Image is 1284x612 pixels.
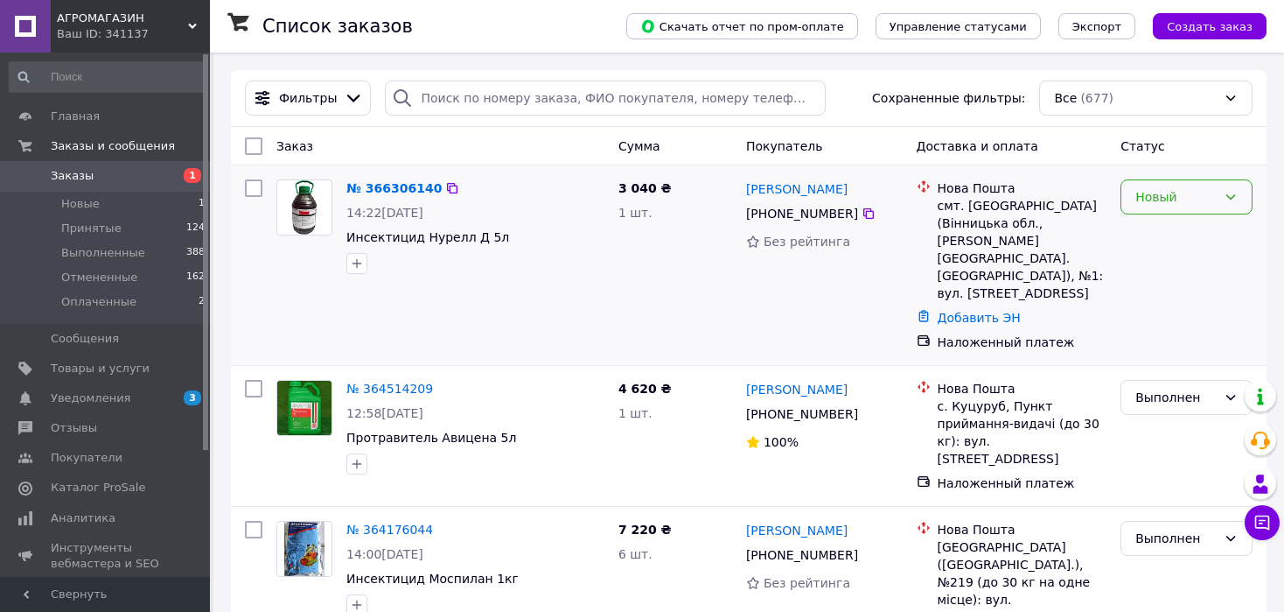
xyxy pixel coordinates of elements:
[186,221,205,236] span: 124
[57,26,210,42] div: Ваш ID: 341137
[276,380,332,436] a: Фото товару
[938,397,1107,468] div: с. Куцуруб, Пункт приймання-видачі (до 30 кг): вул. [STREET_ADDRESS]
[277,381,331,435] img: Фото товару
[51,540,162,572] span: Инструменты вебмастера и SEO
[618,382,672,396] span: 4 620 ₴
[51,480,145,496] span: Каталог ProSale
[51,390,130,406] span: Уведомления
[51,109,100,124] span: Главная
[346,572,519,586] a: Инсектицид Моспилан 1кг
[346,547,423,561] span: 14:00[DATE]
[291,180,317,235] img: Фото товару
[1153,13,1267,39] button: Создать заказ
[618,139,660,153] span: Сумма
[184,168,201,183] span: 1
[57,11,188,26] span: АГРОМАГАЗИН
[1054,89,1077,107] span: Все
[186,270,205,285] span: 162
[746,180,848,198] a: [PERSON_NAME]
[626,13,858,39] button: Скачать отчет по пром-оплате
[1135,18,1267,32] a: Создать заказ
[385,81,825,116] input: Поиск по номеру заказа, ФИО покупателя, номеру телефона, Email, номеру накладной
[199,294,205,310] span: 2
[61,270,137,285] span: Отмененные
[618,406,652,420] span: 1 шт.
[764,576,850,590] span: Без рейтинга
[262,16,413,37] h1: Список заказов
[346,382,433,396] a: № 364514209
[51,361,150,376] span: Товары и услуги
[346,523,433,537] a: № 364176044
[51,138,175,154] span: Заказы и сообщения
[346,206,423,220] span: 14:22[DATE]
[51,331,119,347] span: Сообщения
[764,235,850,249] span: Без рейтинга
[917,139,1038,153] span: Доставка и оплата
[1120,139,1165,153] span: Статус
[1135,529,1217,548] div: Выполнен
[346,431,516,445] a: Протравитель Авицена 5л
[938,521,1107,538] div: Нова Пошта
[61,245,145,261] span: Выполненные
[764,435,799,449] span: 100%
[51,510,115,526] span: Аналитика
[186,245,205,261] span: 388
[1080,91,1113,105] span: (677)
[51,450,122,466] span: Покупатели
[746,407,858,421] span: [PHONE_NUMBER]
[746,207,858,221] span: [PHONE_NUMBER]
[61,221,122,236] span: Принятые
[938,334,1107,351] div: Наложенный платеж
[746,381,848,398] a: [PERSON_NAME]
[9,61,206,93] input: Поиск
[746,139,823,153] span: Покупатель
[276,139,313,153] span: Заказ
[746,548,858,562] span: [PHONE_NUMBER]
[618,181,672,195] span: 3 040 ₴
[184,390,201,405] span: 3
[346,230,509,244] a: Инсектицид Нурелл Д 5л
[61,294,136,310] span: Оплаченные
[1072,20,1121,33] span: Экспорт
[938,380,1107,397] div: Нова Пошта
[1058,13,1135,39] button: Экспорт
[618,206,652,220] span: 1 шт.
[61,196,100,212] span: Новые
[199,196,205,212] span: 1
[938,311,1021,325] a: Добавить ЭН
[276,521,332,577] a: Фото товару
[1167,20,1253,33] span: Создать заказ
[872,89,1025,107] span: Сохраненные фильтры:
[938,197,1107,302] div: смт. [GEOGRAPHIC_DATA] (Вінницька обл., [PERSON_NAME][GEOGRAPHIC_DATA]. [GEOGRAPHIC_DATA]), №1: в...
[618,523,672,537] span: 7 220 ₴
[1135,388,1217,407] div: Выполнен
[618,547,652,561] span: 6 шт.
[890,20,1027,33] span: Управление статусами
[279,89,337,107] span: Фильтры
[1135,187,1217,207] div: Новый
[746,522,848,539] a: [PERSON_NAME]
[346,181,442,195] a: № 366306140
[1245,505,1280,540] button: Чат с покупателем
[876,13,1041,39] button: Управление статусами
[276,179,332,236] a: Фото товару
[51,420,97,436] span: Отзывы
[51,168,94,184] span: Заказы
[938,475,1107,492] div: Наложенный платеж
[640,18,844,34] span: Скачать отчет по пром-оплате
[284,522,325,576] img: Фото товару
[938,179,1107,197] div: Нова Пошта
[346,406,423,420] span: 12:58[DATE]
